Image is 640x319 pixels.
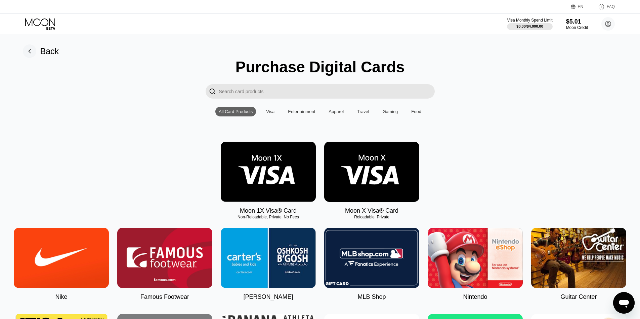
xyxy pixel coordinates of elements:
div: $5.01 [566,18,588,25]
div: FAQ [591,3,615,10]
div: Visa [263,107,278,116]
div: Apparel [325,107,347,116]
div: Visa Monthly Spend Limit$0.00/$4,000.00 [507,18,552,30]
iframe: Кнопка запуска окна обмена сообщениями [613,292,635,314]
div: EN [571,3,591,10]
div: MLB Shop [357,293,386,300]
input: Search card products [219,84,435,99]
div: Visa [266,109,274,114]
div:  [206,84,219,99]
div: Travel [354,107,373,116]
div: FAQ [607,4,615,9]
div:  [209,87,216,95]
div: [PERSON_NAME] [243,293,293,300]
div: Visa Monthly Spend Limit [507,18,552,23]
div: $5.01Moon Credit [566,18,588,30]
div: Gaming [383,109,398,114]
div: Nike [55,293,67,300]
div: All Card Products [215,107,256,116]
div: Gaming [379,107,401,116]
div: Food [411,109,421,114]
div: Entertainment [288,109,315,114]
div: Nintendo [463,293,487,300]
div: Guitar Center [560,293,597,300]
div: Apparel [329,109,344,114]
div: All Card Products [219,109,253,114]
div: EN [578,4,584,9]
div: Food [408,107,425,116]
div: Moon Credit [566,25,588,30]
div: $0.00 / $4,000.00 [516,24,543,28]
div: Entertainment [285,107,318,116]
div: Moon 1X Visa® Card [240,207,297,214]
div: Reloadable, Private [324,215,419,219]
div: Travel [357,109,369,114]
div: Back [40,46,59,56]
div: Moon X Visa® Card [345,207,398,214]
div: Non-Reloadable, Private, No Fees [221,215,316,219]
div: Back [23,44,59,58]
div: Purchase Digital Cards [236,58,405,76]
div: Famous Footwear [140,293,189,300]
